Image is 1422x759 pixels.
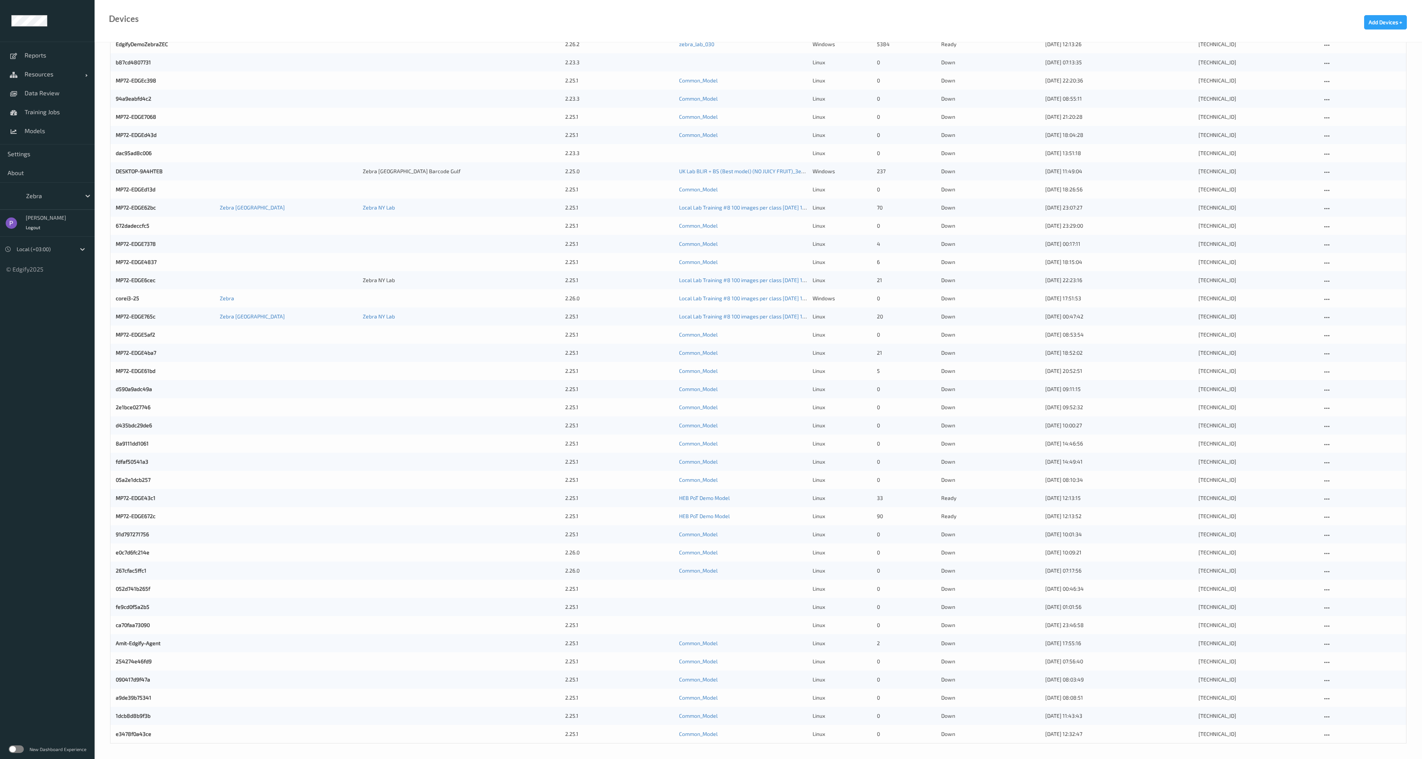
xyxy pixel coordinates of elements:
a: HEB PoT Demo Model [679,495,730,501]
a: MP72-EDGEc398 [116,77,156,84]
p: linux [813,77,872,84]
a: 1dcb8d8b9f3b [116,712,151,719]
div: 2.25.0 [565,168,674,175]
div: 2.25.1 [565,331,674,338]
p: linux [813,240,872,248]
div: 6 [877,258,936,266]
a: Common_Model [679,241,718,247]
div: [DATE] 22:20:36 [1045,77,1193,84]
a: Zebra [220,295,234,301]
div: 2.25.1 [565,349,674,357]
p: linux [813,585,872,593]
div: [DATE] 07:17:56 [1045,567,1193,574]
p: windows [813,40,872,48]
a: Common_Model [679,712,718,719]
div: [TECHNICAL_ID] [1198,367,1317,375]
div: [TECHNICAL_ID] [1198,295,1317,302]
p: linux [813,385,872,393]
div: 0 [877,131,936,139]
div: [TECHNICAL_ID] [1198,658,1317,665]
div: 0 [877,222,936,230]
p: linux [813,59,872,66]
div: [TECHNICAL_ID] [1198,494,1317,502]
p: linux [813,458,872,466]
a: Common_Model [679,658,718,664]
a: Common_Model [679,458,718,465]
div: [DATE] 10:00:27 [1045,422,1193,429]
div: 90 [877,512,936,520]
a: Common_Model [679,531,718,537]
p: down [941,240,1040,248]
div: [DATE] 18:15:04 [1045,258,1193,266]
div: 2.25.1 [565,639,674,647]
div: 0 [877,567,936,574]
div: [DATE] 00:17:11 [1045,240,1193,248]
p: down [941,404,1040,411]
a: MP72-EDGE672c [116,513,155,519]
a: Common_Model [679,477,718,483]
a: Local Lab Training #8 100 images per class [DATE] 18:11 Auto Save [679,313,837,320]
div: [DATE] 00:46:34 [1045,585,1193,593]
div: 0 [877,331,936,338]
div: 2.25.1 [565,585,674,593]
div: [DATE] 20:52:51 [1045,367,1193,375]
div: [TECHNICAL_ID] [1198,349,1317,357]
div: [DATE] 18:26:56 [1045,186,1193,193]
a: Common_Model [679,694,718,701]
p: ready [941,512,1040,520]
div: [DATE] 10:01:34 [1045,531,1193,538]
a: 05a2e1dcb257 [116,477,151,483]
div: 21 [877,276,936,284]
p: linux [813,694,872,702]
div: 0 [877,385,936,393]
a: ca70faa73090 [116,622,150,628]
a: MP72-EDGE4837 [116,259,157,265]
div: 2.25.1 [565,676,674,683]
p: linux [813,639,872,647]
div: 2.25.1 [565,367,674,375]
div: [TECHNICAL_ID] [1198,476,1317,484]
a: Common_Model [679,95,718,102]
div: [TECHNICAL_ID] [1198,585,1317,593]
p: down [941,295,1040,302]
a: MP72-EDGE5af2 [116,331,155,338]
div: [TECHNICAL_ID] [1198,276,1317,284]
a: Common_Model [679,259,718,265]
p: linux [813,131,872,139]
a: Common_Model [679,186,718,192]
button: Add Devices + [1364,15,1407,29]
a: dac95ad8c006 [116,150,152,156]
a: Zebra NY Lab [363,204,395,211]
p: linux [813,676,872,683]
p: down [941,113,1040,121]
a: e0c7d6fc214e [116,549,149,556]
p: down [941,276,1040,284]
div: [TECHNICAL_ID] [1198,240,1317,248]
div: 2.25.1 [565,113,674,121]
a: MP72-EDGE7378 [116,241,156,247]
div: 2.25.1 [565,458,674,466]
div: 0 [877,404,936,411]
p: down [941,621,1040,629]
a: MP72-EDGE62bc [116,204,156,211]
p: windows [813,168,872,175]
a: Local Lab Training #8 100 images per class [DATE] 18:11 Auto Save [679,204,837,211]
p: linux [813,204,872,211]
div: [DATE] 08:53:54 [1045,331,1193,338]
div: 2.25.1 [565,658,674,665]
div: 0 [877,113,936,121]
div: [TECHNICAL_ID] [1198,531,1317,538]
a: Common_Model [679,349,718,356]
a: Zebra [GEOGRAPHIC_DATA] [220,204,285,211]
p: down [941,440,1040,447]
p: down [941,204,1040,211]
p: windows [813,295,872,302]
a: a9de39b75341 [116,694,151,701]
p: down [941,385,1040,393]
a: Zebra NY Lab [363,313,395,320]
p: linux [813,567,872,574]
a: 672dadeccfc5 [116,222,149,229]
div: 2.23.3 [565,59,674,66]
div: Devices [109,15,139,23]
p: linux [813,404,872,411]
